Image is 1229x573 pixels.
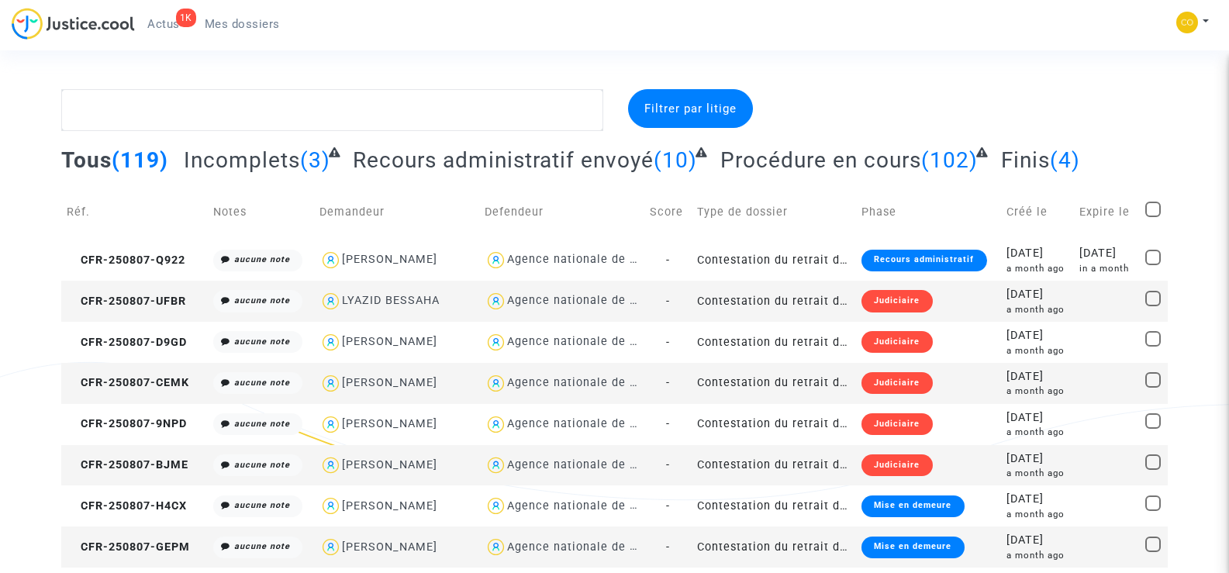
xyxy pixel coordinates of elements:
[147,17,180,31] span: Actus
[507,540,678,554] div: Agence nationale de l'habitat
[861,250,986,271] div: Recours administratif
[856,185,1001,240] td: Phase
[67,417,187,430] span: CFR-250807-9NPD
[861,537,964,558] div: Mise en demeure
[692,185,857,240] td: Type de dossier
[1006,327,1069,344] div: [DATE]
[666,540,670,554] span: -
[692,281,857,322] td: Contestation du retrait de [PERSON_NAME] par l'ANAH (mandataire)
[1006,450,1069,468] div: [DATE]
[1006,286,1069,303] div: [DATE]
[1006,409,1069,426] div: [DATE]
[861,290,932,312] div: Judiciaire
[861,413,932,435] div: Judiciaire
[342,499,437,513] div: [PERSON_NAME]
[314,185,479,240] td: Demandeur
[234,295,290,305] i: aucune note
[1176,12,1198,33] img: 84a266a8493598cb3cce1313e02c3431
[644,102,737,116] span: Filtrer par litige
[485,495,507,517] img: icon-user.svg
[485,413,507,436] img: icon-user.svg
[112,147,168,173] span: (119)
[692,526,857,568] td: Contestation du retrait de [PERSON_NAME] par l'ANAH (mandataire)
[692,404,857,445] td: Contestation du retrait de [PERSON_NAME] par l'ANAH (mandataire)
[485,249,507,271] img: icon-user.svg
[67,336,187,349] span: CFR-250807-D9GD
[205,17,280,31] span: Mes dossiers
[1006,368,1069,385] div: [DATE]
[666,376,670,389] span: -
[67,458,188,471] span: CFR-250807-BJME
[485,372,507,395] img: icon-user.svg
[1006,467,1069,480] div: a month ago
[342,294,440,307] div: LYAZID BESSAHA
[319,331,342,354] img: icon-user.svg
[319,249,342,271] img: icon-user.svg
[67,540,190,554] span: CFR-250807-GEPM
[861,331,932,353] div: Judiciaire
[507,253,678,266] div: Agence nationale de l'habitat
[507,376,678,389] div: Agence nationale de l'habitat
[319,495,342,517] img: icon-user.svg
[342,253,437,266] div: [PERSON_NAME]
[234,419,290,429] i: aucune note
[1006,344,1069,357] div: a month ago
[234,460,290,470] i: aucune note
[1006,385,1069,398] div: a month ago
[1006,491,1069,508] div: [DATE]
[353,147,654,173] span: Recours administratif envoyé
[692,240,857,281] td: Contestation du retrait de [PERSON_NAME] par l'ANAH (mandataire)
[692,363,857,404] td: Contestation du retrait de [PERSON_NAME] par l'ANAH (mandataire)
[208,185,315,240] td: Notes
[692,322,857,363] td: Contestation du retrait de [PERSON_NAME] par l'ANAH (mandataire)
[485,290,507,312] img: icon-user.svg
[67,295,186,308] span: CFR-250807-UFBR
[342,540,437,554] div: [PERSON_NAME]
[644,185,692,240] td: Score
[1006,532,1069,549] div: [DATE]
[319,454,342,477] img: icon-user.svg
[234,254,290,264] i: aucune note
[342,417,437,430] div: [PERSON_NAME]
[135,12,192,36] a: 1KActus
[1074,185,1139,240] td: Expire le
[861,372,932,394] div: Judiciaire
[192,12,292,36] a: Mes dossiers
[67,499,187,513] span: CFR-250807-H4CX
[234,541,290,551] i: aucune note
[1006,262,1069,275] div: a month ago
[507,499,678,513] div: Agence nationale de l'habitat
[1079,262,1134,275] div: in a month
[61,185,207,240] td: Réf.
[319,372,342,395] img: icon-user.svg
[319,413,342,436] img: icon-user.svg
[654,147,697,173] span: (10)
[507,417,678,430] div: Agence nationale de l'habitat
[1006,426,1069,439] div: a month ago
[692,445,857,486] td: Contestation du retrait de [PERSON_NAME] par l'ANAH (mandataire)
[666,254,670,267] span: -
[342,458,437,471] div: [PERSON_NAME]
[342,335,437,348] div: [PERSON_NAME]
[1079,245,1134,262] div: [DATE]
[485,454,507,477] img: icon-user.svg
[67,376,189,389] span: CFR-250807-CEMK
[666,458,670,471] span: -
[12,8,135,40] img: jc-logo.svg
[234,378,290,388] i: aucune note
[234,337,290,347] i: aucune note
[479,185,644,240] td: Defendeur
[319,290,342,312] img: icon-user.svg
[184,147,300,173] span: Incomplets
[507,458,678,471] div: Agence nationale de l'habitat
[234,500,290,510] i: aucune note
[921,147,978,173] span: (102)
[861,454,932,476] div: Judiciaire
[666,499,670,513] span: -
[1006,508,1069,521] div: a month ago
[666,417,670,430] span: -
[666,336,670,349] span: -
[342,376,437,389] div: [PERSON_NAME]
[507,294,678,307] div: Agence nationale de l'habitat
[1006,303,1069,316] div: a month ago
